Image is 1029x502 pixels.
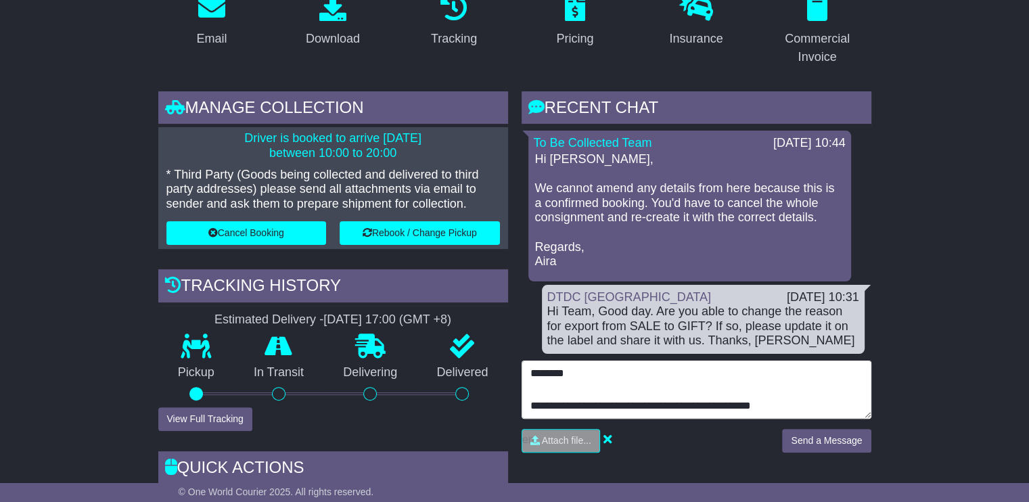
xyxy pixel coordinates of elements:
[234,365,323,380] p: In Transit
[196,30,227,48] div: Email
[323,313,451,327] div: [DATE] 17:00 (GMT +8)
[166,131,500,160] p: Driver is booked to arrive [DATE] between 10:00 to 20:00
[669,30,723,48] div: Insurance
[158,91,508,128] div: Manage collection
[323,365,417,380] p: Delivering
[782,429,871,453] button: Send a Message
[431,30,477,48] div: Tracking
[158,269,508,306] div: Tracking history
[306,30,360,48] div: Download
[535,152,844,269] p: Hi [PERSON_NAME], We cannot amend any details from here because this is a confirmed booking. You'...
[166,221,327,245] button: Cancel Booking
[158,313,508,327] div: Estimated Delivery -
[158,365,234,380] p: Pickup
[773,30,863,66] div: Commercial Invoice
[556,30,593,48] div: Pricing
[179,486,374,497] span: © One World Courier 2025. All rights reserved.
[773,136,846,151] div: [DATE] 10:44
[417,365,507,380] p: Delivered
[787,290,859,305] div: [DATE] 10:31
[340,221,500,245] button: Rebook / Change Pickup
[166,168,500,212] p: * Third Party (Goods being collected and delivered to third party addresses) please send all atta...
[547,304,859,348] div: Hi Team, Good day. Are you able to change the reason for export from SALE to GIFT? If so, please ...
[534,136,652,150] a: To Be Collected Team
[158,407,252,431] button: View Full Tracking
[547,290,711,304] a: DTDC [GEOGRAPHIC_DATA]
[522,91,871,128] div: RECENT CHAT
[158,451,508,488] div: Quick Actions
